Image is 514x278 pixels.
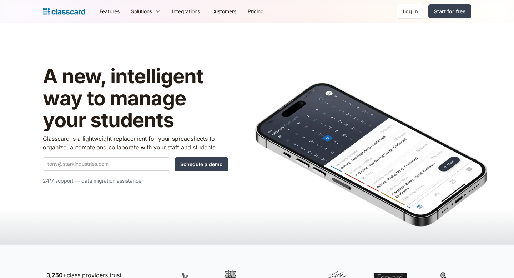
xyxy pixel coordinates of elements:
[397,4,424,19] a: Log in
[166,3,206,19] a: Integrations
[428,4,471,18] a: Start for free
[206,3,242,19] a: Customers
[43,157,170,171] input: tony@starkindustries.com
[94,3,125,19] a: Features
[403,8,418,15] div: Log in
[43,65,228,131] h1: A new, intelligent way to manage your students
[43,177,228,185] p: 24/7 support — data migration assistance.
[43,134,228,152] p: Classcard is a lightweight replacement for your spreadsheets to organize, automate and collaborat...
[131,8,152,15] div: Solutions
[43,6,85,16] a: Logo
[175,157,228,171] input: Schedule a demo
[434,8,465,15] div: Start for free
[242,3,269,19] a: Pricing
